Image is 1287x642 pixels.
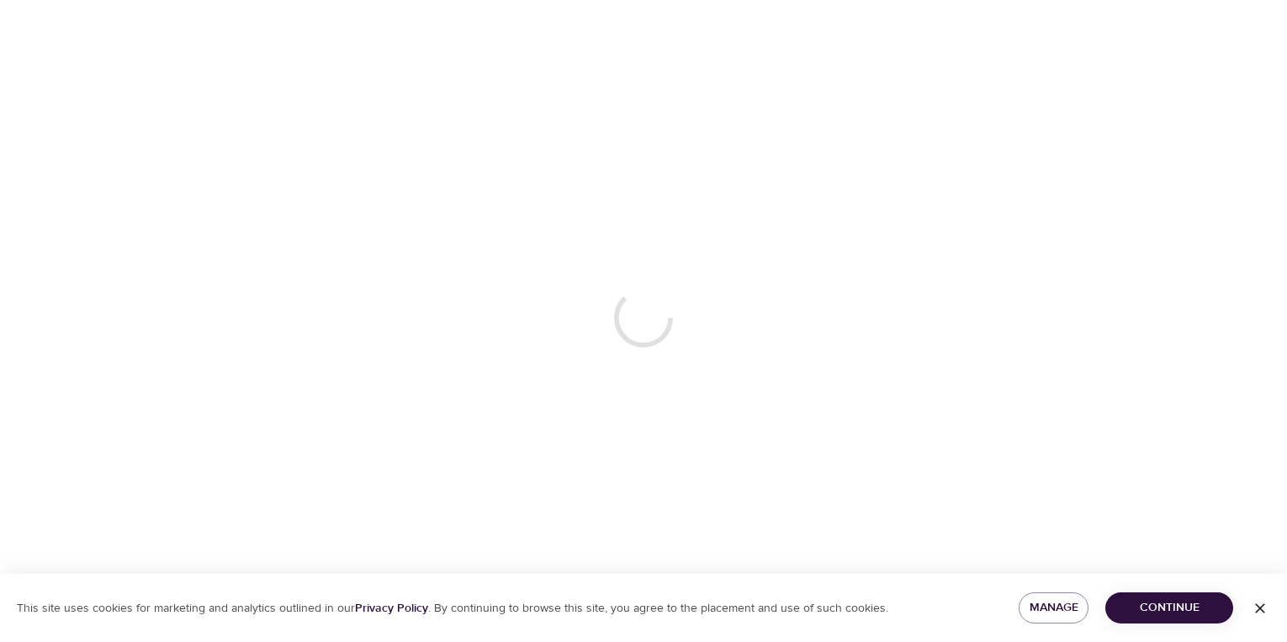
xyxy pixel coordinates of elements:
[1119,597,1220,618] span: Continue
[1105,592,1233,623] button: Continue
[1019,592,1088,623] button: Manage
[1032,597,1075,618] span: Manage
[355,601,428,616] a: Privacy Policy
